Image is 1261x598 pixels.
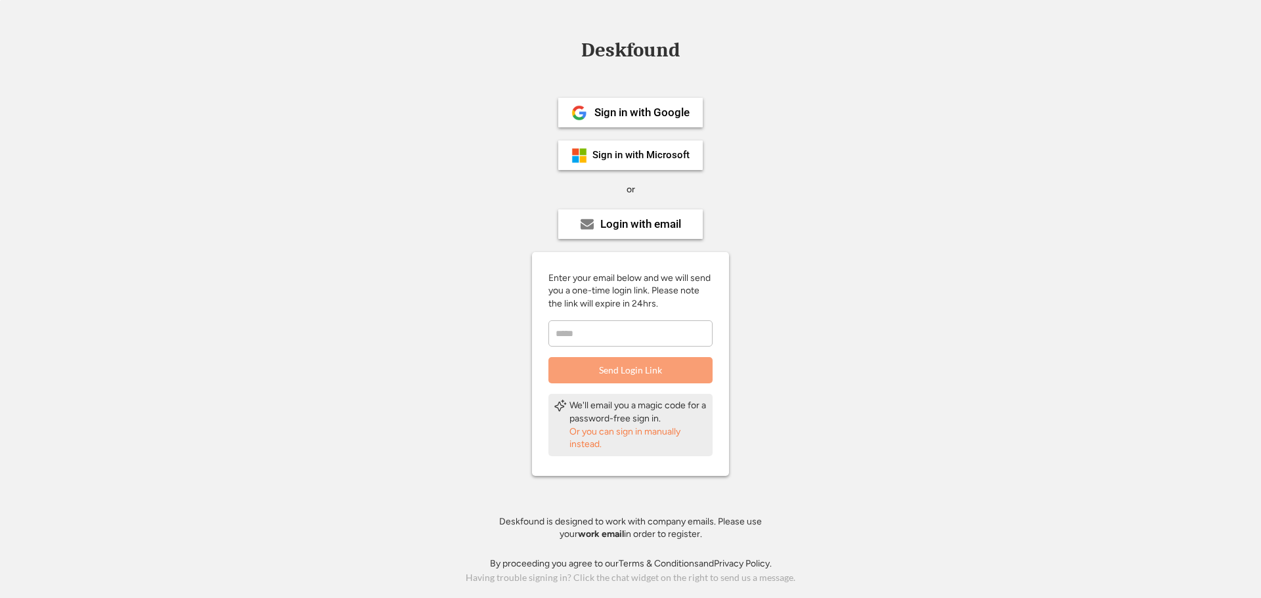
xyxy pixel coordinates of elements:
div: We'll email you a magic code for a password-free sign in. [569,399,707,425]
div: Login with email [600,219,681,230]
div: or [627,183,635,196]
div: By proceeding you agree to our and [490,557,772,570]
div: Or you can sign in manually instead. [569,425,707,451]
div: Deskfound is designed to work with company emails. Please use your in order to register. [483,515,778,541]
div: Sign in with Microsoft [592,150,690,160]
a: Privacy Policy. [714,558,772,569]
button: Send Login Link [548,357,713,383]
img: ms-symbollockup_mssymbol_19.png [571,148,587,163]
a: Terms & Conditions [619,558,699,569]
div: Deskfound [575,40,686,60]
div: Sign in with Google [594,107,690,118]
strong: work email [578,528,624,540]
img: 1024px-Google__G__Logo.svg.png [571,105,587,121]
div: Enter your email below and we will send you a one-time login link. Please note the link will expi... [548,272,713,310]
